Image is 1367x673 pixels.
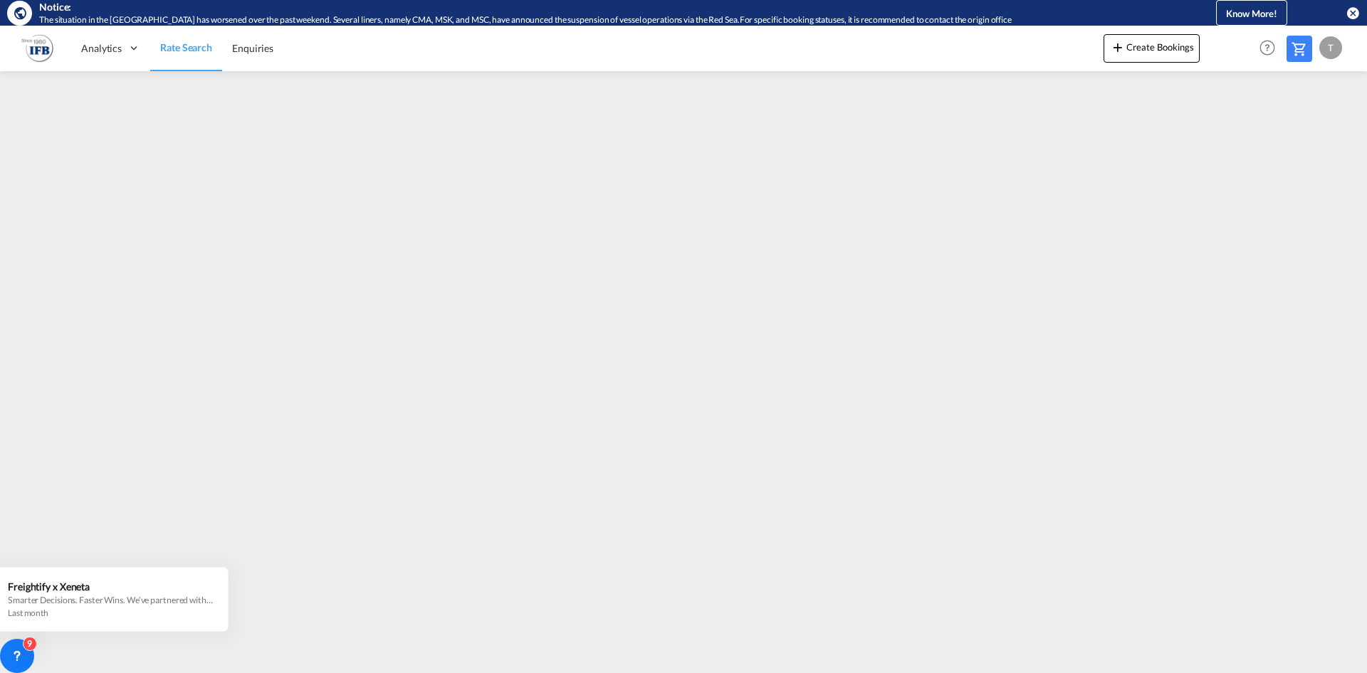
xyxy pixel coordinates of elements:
span: Analytics [81,41,122,56]
div: Analytics [71,25,150,71]
div: T [1319,36,1342,59]
md-icon: icon-plus 400-fg [1109,38,1126,56]
span: Enquiries [232,42,273,54]
img: b628ab10256c11eeb52753acbc15d091.png [21,32,53,64]
div: The situation in the Red Sea has worsened over the past weekend. Several liners, namely CMA, MSK,... [39,14,1157,26]
a: Rate Search [150,25,222,71]
a: Enquiries [222,25,283,71]
button: icon-close-circle [1346,6,1360,20]
md-icon: icon-earth [13,6,27,20]
button: icon-plus 400-fgCreate Bookings [1104,34,1200,63]
span: Rate Search [160,41,212,53]
span: Know More! [1226,8,1277,19]
span: Help [1255,36,1279,60]
div: Help [1255,36,1287,61]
